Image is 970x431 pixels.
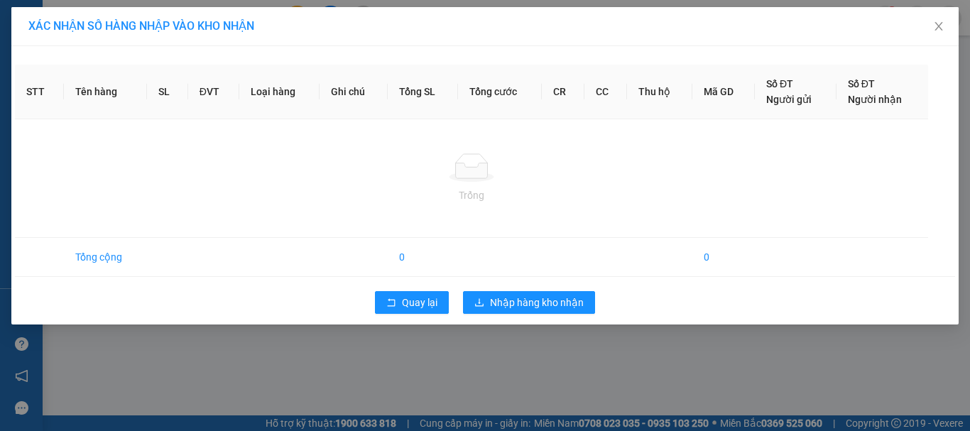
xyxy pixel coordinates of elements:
td: 0 [692,238,755,277]
span: close [933,21,944,32]
span: Người nhận [848,94,902,105]
th: CR [542,65,584,119]
span: XÁC NHẬN SỐ HÀNG NHẬP VÀO KHO NHẬN [28,19,254,33]
td: 0 [388,238,458,277]
span: Số ĐT [848,78,875,89]
div: Trống [26,187,917,203]
span: Quay lại [402,295,437,310]
button: rollbackQuay lại [375,291,449,314]
th: Thu hộ [627,65,692,119]
th: Ghi chú [320,65,388,119]
th: Tên hàng [64,65,147,119]
span: Nhập hàng kho nhận [490,295,584,310]
button: Close [919,7,959,47]
td: Tổng cộng [64,238,147,277]
th: SL [147,65,187,119]
button: downloadNhập hàng kho nhận [463,291,595,314]
th: Tổng cước [458,65,542,119]
span: Số ĐT [766,78,793,89]
th: STT [15,65,64,119]
th: Tổng SL [388,65,458,119]
span: download [474,298,484,309]
span: Người gửi [766,94,812,105]
span: rollback [386,298,396,309]
th: ĐVT [188,65,239,119]
th: Mã GD [692,65,755,119]
th: Loại hàng [239,65,320,119]
th: CC [584,65,627,119]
